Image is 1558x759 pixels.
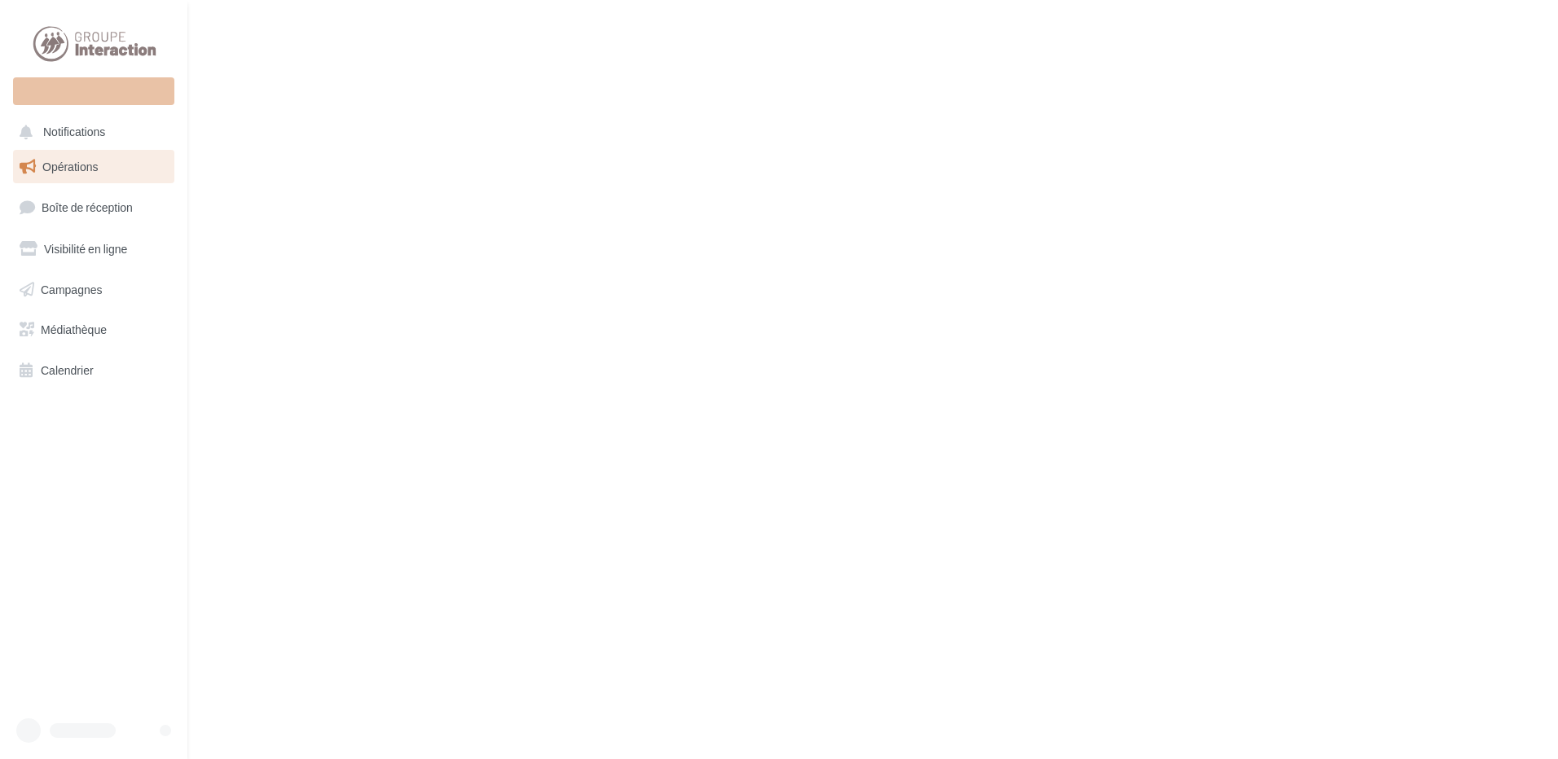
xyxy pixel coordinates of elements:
[10,353,178,388] a: Calendrier
[10,273,178,307] a: Campagnes
[42,160,98,173] span: Opérations
[41,322,107,336] span: Médiathèque
[10,190,178,225] a: Boîte de réception
[41,363,94,377] span: Calendrier
[43,125,105,139] span: Notifications
[10,232,178,266] a: Visibilité en ligne
[10,313,178,347] a: Médiathèque
[44,242,127,256] span: Visibilité en ligne
[10,150,178,184] a: Opérations
[13,77,174,105] div: Nouvelle campagne
[41,282,103,296] span: Campagnes
[42,200,133,214] span: Boîte de réception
